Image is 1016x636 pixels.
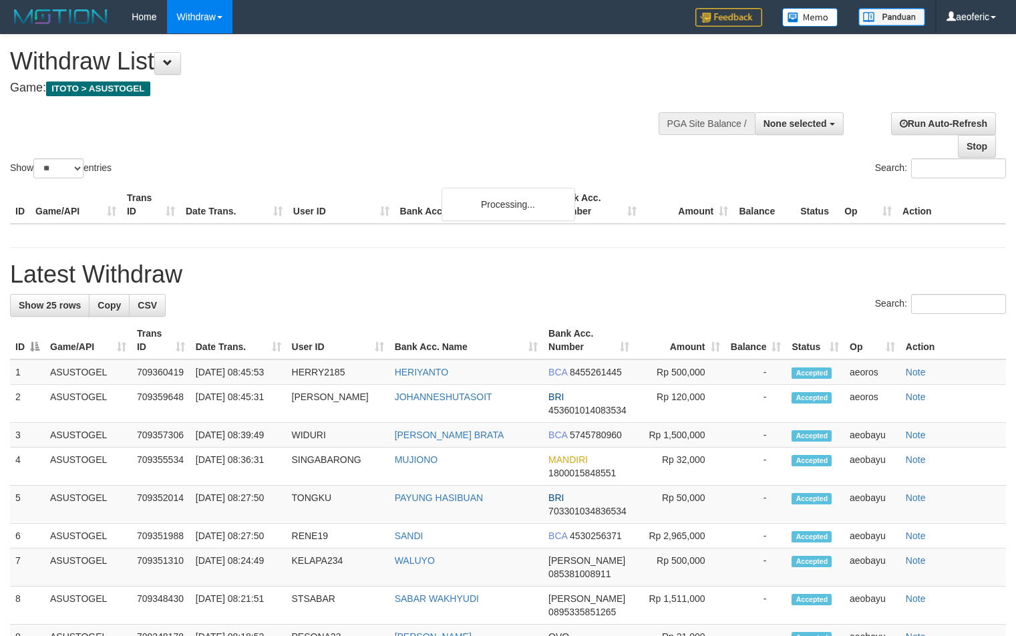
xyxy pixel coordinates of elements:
a: Note [906,492,926,503]
span: Accepted [792,493,832,504]
span: Accepted [792,556,832,567]
td: 4 [10,448,45,486]
img: MOTION_logo.png [10,7,112,27]
span: Copy 5745780960 to clipboard [570,430,622,440]
img: Button%20Memo.svg [782,8,838,27]
td: Rp 1,511,000 [635,587,725,625]
a: [PERSON_NAME] BRATA [395,430,504,440]
td: - [725,423,787,448]
span: [PERSON_NAME] [548,593,625,604]
th: ID [10,186,30,224]
td: - [725,548,787,587]
td: 709360419 [132,359,190,385]
td: KELAPA234 [287,548,389,587]
span: BRI [548,492,564,503]
th: Bank Acc. Number [550,186,642,224]
td: [DATE] 08:21:51 [190,587,287,625]
td: ASUSTOGEL [45,548,132,587]
label: Show entries [10,158,112,178]
th: Status [795,186,839,224]
a: Note [906,530,926,541]
td: - [725,486,787,524]
span: Accepted [792,455,832,466]
a: MUJIONO [395,454,438,465]
span: Copy 1800015848551 to clipboard [548,468,616,478]
td: aeoros [844,359,900,385]
th: ID: activate to sort column descending [10,321,45,359]
span: Copy 0895335851265 to clipboard [548,607,616,617]
a: SABAR WAKHYUDI [395,593,479,604]
select: Showentries [33,158,83,178]
td: - [725,359,787,385]
a: Copy [89,294,130,317]
a: Run Auto-Refresh [891,112,996,135]
th: Amount: activate to sort column ascending [635,321,725,359]
td: [DATE] 08:36:31 [190,448,287,486]
h4: Game: [10,82,664,95]
div: Processing... [442,188,575,221]
td: 709351310 [132,548,190,587]
span: ITOTO > ASUSTOGEL [46,82,150,96]
a: WALUYO [395,555,435,566]
span: Copy 453601014083534 to clipboard [548,405,627,416]
th: Bank Acc. Number: activate to sort column ascending [543,321,635,359]
td: [DATE] 08:24:49 [190,548,287,587]
th: Bank Acc. Name [395,186,551,224]
td: ASUSTOGEL [45,359,132,385]
label: Search: [875,158,1006,178]
a: Note [906,430,926,440]
td: [DATE] 08:39:49 [190,423,287,448]
div: PGA Site Balance / [659,112,755,135]
td: 2 [10,385,45,423]
span: BCA [548,530,567,541]
td: 709351988 [132,524,190,548]
td: 7 [10,548,45,587]
td: Rp 500,000 [635,548,725,587]
span: None selected [764,118,827,129]
td: - [725,385,787,423]
td: ASUSTOGEL [45,524,132,548]
td: ASUSTOGEL [45,448,132,486]
th: Trans ID [122,186,180,224]
td: 709357306 [132,423,190,448]
a: Show 25 rows [10,294,90,317]
td: 709348430 [132,587,190,625]
span: BRI [548,391,564,402]
span: Copy 085381008911 to clipboard [548,569,611,579]
td: 3 [10,423,45,448]
td: - [725,587,787,625]
a: Note [906,454,926,465]
td: ASUSTOGEL [45,385,132,423]
span: CSV [138,300,157,311]
img: Feedback.jpg [695,8,762,27]
td: aeobayu [844,587,900,625]
td: ASUSTOGEL [45,423,132,448]
span: Accepted [792,367,832,379]
td: Rp 32,000 [635,448,725,486]
a: PAYUNG HASIBUAN [395,492,484,503]
h1: Withdraw List [10,48,664,75]
button: None selected [755,112,844,135]
td: ASUSTOGEL [45,587,132,625]
td: Rp 50,000 [635,486,725,524]
a: SANDI [395,530,424,541]
th: Balance: activate to sort column ascending [725,321,787,359]
td: 709359648 [132,385,190,423]
span: Copy 8455261445 to clipboard [570,367,622,377]
td: 1 [10,359,45,385]
td: Rp 120,000 [635,385,725,423]
a: HERIYANTO [395,367,448,377]
th: User ID [288,186,395,224]
td: Rp 1,500,000 [635,423,725,448]
th: Action [900,321,1006,359]
th: Balance [733,186,795,224]
a: Note [906,367,926,377]
a: Note [906,593,926,604]
span: Copy 4530256371 to clipboard [570,530,622,541]
span: Accepted [792,430,832,442]
td: [DATE] 08:45:53 [190,359,287,385]
th: Trans ID: activate to sort column ascending [132,321,190,359]
span: Copy [98,300,121,311]
img: panduan.png [858,8,925,26]
th: User ID: activate to sort column ascending [287,321,389,359]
